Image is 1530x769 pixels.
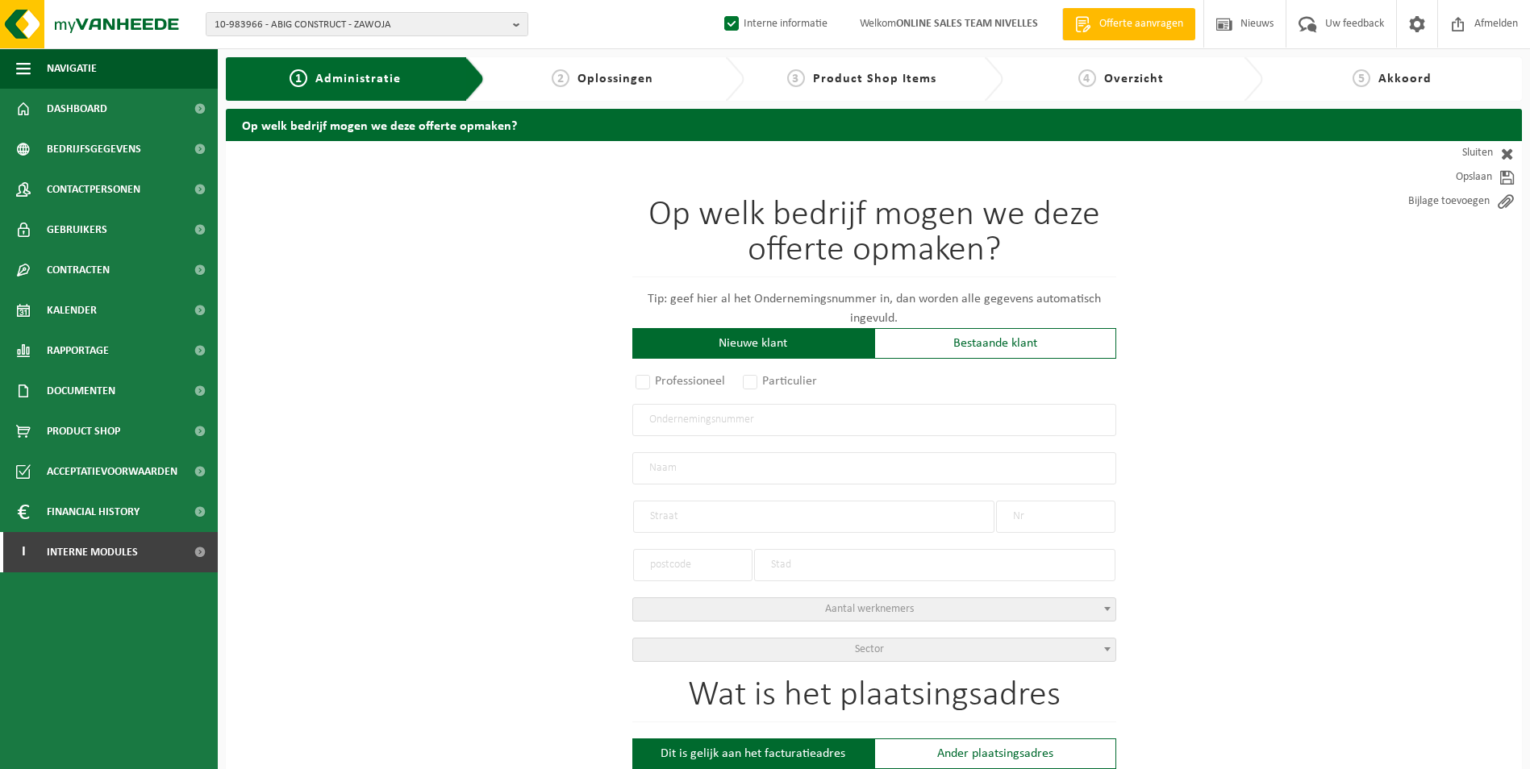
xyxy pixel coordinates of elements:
span: Kalender [47,290,97,330]
a: Offerte aanvragen [1062,8,1195,40]
div: Dit is gelijk aan het facturatieadres [632,738,874,769]
a: 3Product Shop Items [752,69,971,89]
span: Offerte aanvragen [1095,16,1187,32]
h1: Op welk bedrijf mogen we deze offerte opmaken? [632,197,1116,277]
strong: ONLINE SALES TEAM NIVELLES [896,18,1038,30]
div: Ander plaatsingsadres [874,738,1116,769]
input: postcode [633,549,752,581]
font: Welkom [860,18,1038,30]
span: Dashboard [47,89,107,129]
span: 2 [552,69,569,87]
label: Interne informatie [721,12,828,36]
span: 3 [787,69,805,87]
label: Particulier [740,370,822,393]
span: Gebruikers [47,210,107,250]
input: Stad [754,549,1115,581]
h2: Op welk bedrijf mogen we deze offerte opmaken? [226,109,1522,140]
span: Acceptatievoorwaarden [47,451,177,492]
span: Contracten [47,250,110,290]
span: Sector [855,643,884,655]
span: 10-983966 - ABIG CONSTRUCT - ZAWOJA [215,13,507,37]
h1: Wat is het plaatsingsadres [632,678,1116,722]
input: Ondernemingsnummer [632,404,1116,436]
span: Product Shop [47,411,120,451]
input: Straat [633,501,994,533]
span: Navigatie [47,48,97,89]
label: Professioneel [632,370,730,393]
span: 5 [1353,69,1370,87]
span: Aantal werknemers [825,603,914,615]
span: Administratie [315,73,401,85]
input: Naam [632,452,1116,484]
a: 1Administratie [238,69,452,89]
a: Opslaan [1377,165,1522,189]
span: Documenten [47,371,115,411]
span: Product Shop Items [813,73,936,85]
span: Akkoord [1378,73,1432,85]
a: Bijlage toevoegen [1377,189,1522,214]
a: 4Overzicht [1011,69,1230,89]
a: 2Oplossingen [493,69,711,89]
button: 10-983966 - ABIG CONSTRUCT - ZAWOJA [206,12,528,36]
span: Oplossingen [577,73,653,85]
span: Financial History [47,492,140,532]
span: 4 [1078,69,1096,87]
a: 5Akkoord [1271,69,1514,89]
p: Tip: geef hier al het Ondernemingsnummer in, dan worden alle gegevens automatisch ingevuld. [632,289,1116,328]
span: Rapportage [47,330,109,371]
span: 1 [290,69,307,87]
a: Sluiten [1377,141,1522,165]
span: Bedrijfsgegevens [47,129,141,169]
span: Overzicht [1104,73,1164,85]
span: I [16,532,31,572]
div: Nieuwe klant [632,328,874,359]
input: Nr [996,501,1115,533]
div: Bestaande klant [874,328,1116,359]
span: Contactpersonen [47,169,140,210]
span: Interne modules [47,532,138,572]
